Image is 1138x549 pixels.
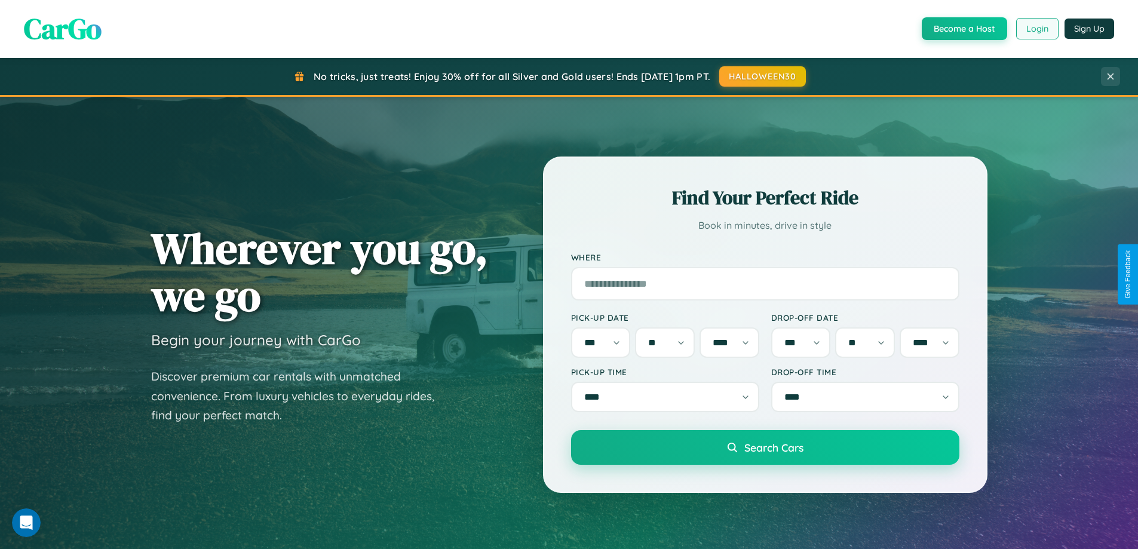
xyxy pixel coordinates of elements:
[744,441,803,454] span: Search Cars
[922,17,1007,40] button: Become a Host
[571,430,959,465] button: Search Cars
[571,217,959,234] p: Book in minutes, drive in style
[151,225,488,319] h1: Wherever you go, we go
[314,70,710,82] span: No tricks, just treats! Enjoy 30% off for all Silver and Gold users! Ends [DATE] 1pm PT.
[571,312,759,323] label: Pick-up Date
[12,508,41,537] iframe: Intercom live chat
[771,312,959,323] label: Drop-off Date
[571,367,759,377] label: Pick-up Time
[571,185,959,211] h2: Find Your Perfect Ride
[571,252,959,262] label: Where
[1124,250,1132,299] div: Give Feedback
[1065,19,1114,39] button: Sign Up
[24,9,102,48] span: CarGo
[771,367,959,377] label: Drop-off Time
[1016,18,1059,39] button: Login
[151,331,361,349] h3: Begin your journey with CarGo
[151,367,450,425] p: Discover premium car rentals with unmatched convenience. From luxury vehicles to everyday rides, ...
[719,66,806,87] button: HALLOWEEN30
